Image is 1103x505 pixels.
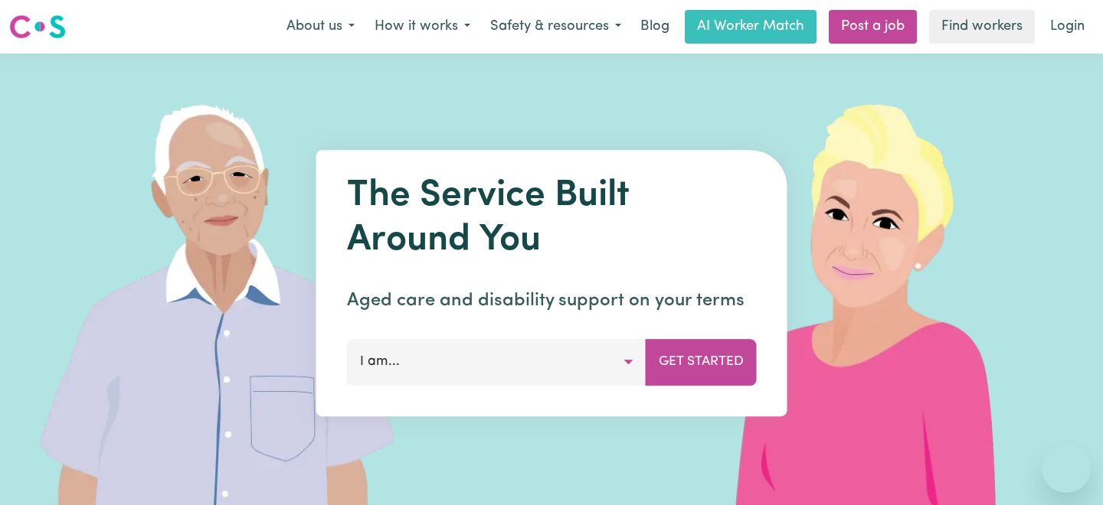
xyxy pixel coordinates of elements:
a: Careseekers logo [9,9,66,44]
a: AI Worker Match [685,10,817,44]
button: About us [277,11,365,43]
button: Get Started [646,339,757,385]
button: I am... [347,339,646,385]
a: Post a job [829,10,917,44]
a: Blog [631,10,679,44]
img: Careseekers logo [9,13,66,41]
button: Safety & resources [480,11,631,43]
p: Aged care and disability support on your terms [347,287,757,314]
a: Find workers [929,10,1035,44]
button: How it works [365,11,480,43]
a: Login [1041,10,1094,44]
h1: The Service Built Around You [347,174,757,262]
iframe: Button to launch messaging window [1042,444,1091,493]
